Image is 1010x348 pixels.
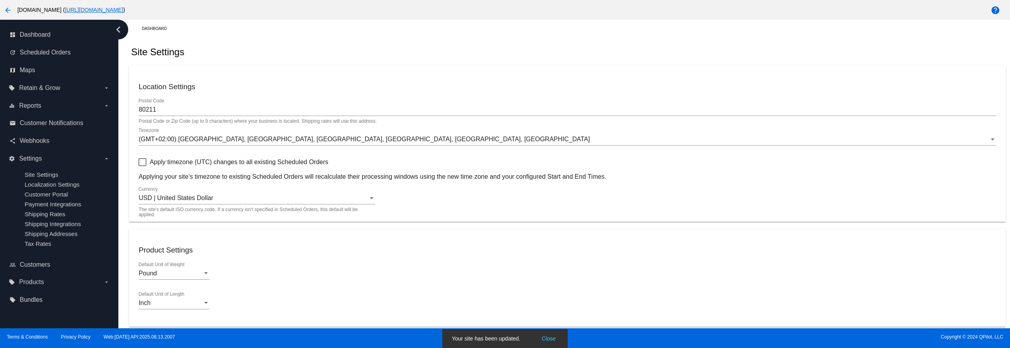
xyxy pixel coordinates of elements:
a: Site Settings [24,171,58,178]
h2: Site Settings [131,47,184,58]
button: Close [539,335,558,342]
span: Pound [138,270,157,277]
a: Shipping Integrations [24,221,81,227]
a: Shipping Addresses [24,230,77,237]
a: Localization Settings [24,181,79,188]
a: share Webhooks [9,135,110,147]
a: Customer Portal [24,191,68,198]
i: share [9,138,16,144]
a: Privacy Policy [61,334,91,340]
i: chevron_left [112,23,125,36]
i: dashboard [9,32,16,38]
i: map [9,67,16,73]
a: local_offer Bundles [9,294,110,306]
span: Settings [19,155,42,162]
a: map Maps [9,64,110,77]
a: Tax Rates [24,240,51,247]
a: Shipping Rates [24,211,65,217]
i: email [9,120,16,126]
a: Web:[DATE] API:2025.08.13.2007 [104,334,175,340]
span: Scheduled Orders [20,49,71,56]
span: (GMT+02:00) [GEOGRAPHIC_DATA], [GEOGRAPHIC_DATA], [GEOGRAPHIC_DATA], [GEOGRAPHIC_DATA], [GEOGRAPH... [138,136,590,142]
span: Copyright © 2024 QPilot, LLC [512,334,1003,340]
a: people_outline Customers [9,258,110,271]
span: Apply timezone (UTC) changes to all existing Scheduled Orders [150,157,328,167]
a: dashboard Dashboard [9,28,110,41]
span: Reports [19,102,41,109]
i: people_outline [9,262,16,268]
mat-select: Currency [138,195,375,202]
span: Customer Notifications [20,120,83,127]
i: settings [9,155,15,162]
span: [DOMAIN_NAME] ( ) [17,7,125,13]
i: equalizer [9,103,15,109]
i: local_offer [9,297,16,303]
span: Dashboard [20,31,50,38]
mat-icon: help [991,6,1000,15]
span: USD | United States Dollar [138,195,213,201]
i: local_offer [9,85,15,91]
a: [URL][DOMAIN_NAME] [65,7,123,13]
i: arrow_drop_down [103,279,110,285]
mat-select: Timezone [138,136,996,143]
a: update Scheduled Orders [9,46,110,59]
input: Postal Code [138,106,996,113]
span: Maps [20,67,35,74]
span: Retain & Grow [19,84,60,92]
span: Webhooks [20,137,49,144]
i: local_offer [9,279,15,285]
span: Inch [138,299,150,306]
div: Postal Code or Zip Code (up to 9 characters) where your business is located. Shipping rates will ... [138,119,377,124]
span: Customers [20,261,50,268]
h3: Location Settings [138,82,996,91]
span: Bundles [20,296,43,303]
mat-icon: arrow_back [3,6,13,15]
a: Dashboard [142,22,174,35]
simple-snack-bar: Your site has been updated. [452,335,558,342]
a: email Customer Notifications [9,117,110,129]
i: arrow_drop_down [103,103,110,109]
h3: Product Settings [138,246,996,254]
p: Applying your site’s timezone to existing Scheduled Orders will recalculate their processing wind... [138,173,996,180]
mat-select: Default Unit of Length [138,299,209,307]
a: Terms & Conditions [7,334,48,340]
i: arrow_drop_down [103,155,110,162]
i: update [9,49,16,56]
mat-hint: The site's default ISO currency code. If a currency isn’t specified in Scheduled Orders, this def... [138,207,370,218]
a: Payment Integrations [24,201,81,208]
i: arrow_drop_down [103,85,110,91]
mat-select: Default Unit of Weight [138,270,209,277]
span: Products [19,279,44,286]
